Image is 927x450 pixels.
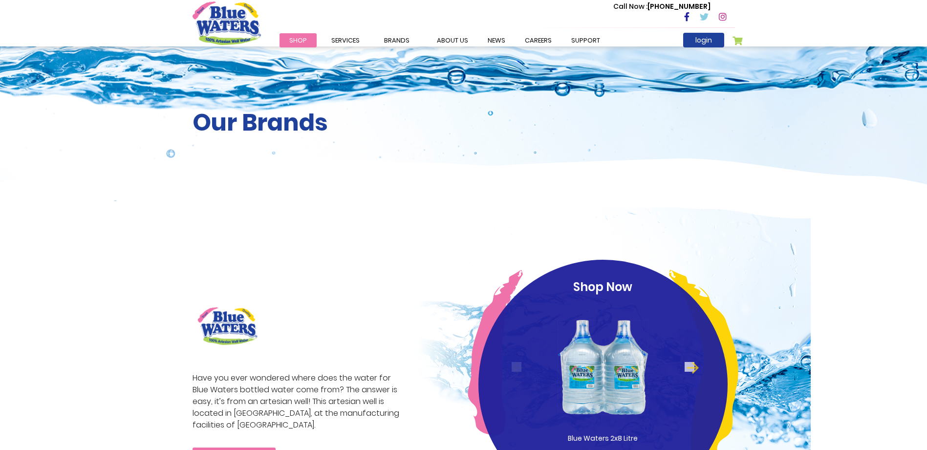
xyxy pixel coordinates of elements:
a: login [683,33,724,47]
button: Previous [512,362,521,372]
img: Blue_Waters_2x8_Litre_1_1.png [556,301,650,433]
a: careers [515,33,561,47]
a: News [478,33,515,47]
p: Blue Waters 2x8 Litre [542,433,664,444]
h2: Our Brands [193,109,735,137]
p: [PHONE_NUMBER] [613,1,711,12]
span: Shop [289,36,307,45]
img: pink-curve.png [468,270,523,435]
span: Call Now : [613,1,647,11]
span: Services [331,36,360,45]
p: Shop Now [497,278,709,296]
a: support [561,33,610,47]
p: Have you ever wondered where does the water for Blue Waters bottled water come from? The answer i... [193,372,405,431]
span: Brands [384,36,410,45]
a: store logo [193,1,261,45]
a: about us [427,33,478,47]
img: brand logo [193,302,262,350]
button: Next [685,362,694,372]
